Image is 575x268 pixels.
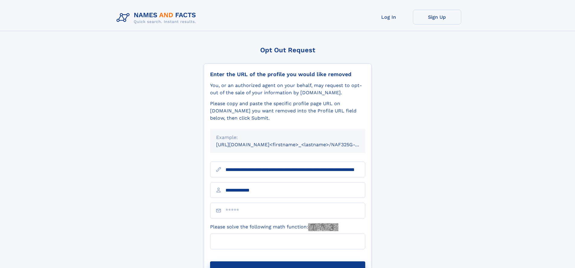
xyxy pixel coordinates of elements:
div: Example: [216,134,359,141]
div: Enter the URL of the profile you would like removed [210,71,365,78]
div: You, or an authorized agent on your behalf, may request to opt-out of the sale of your informatio... [210,82,365,96]
label: Please solve the following math function: [210,223,338,231]
a: Sign Up [413,10,461,24]
a: Log In [365,10,413,24]
small: [URL][DOMAIN_NAME]<firstname>_<lastname>/NAF325G-xxxxxxxx [216,142,377,147]
div: Opt Out Request [204,46,372,54]
div: Please copy and paste the specific profile page URL on [DOMAIN_NAME] you want removed into the Pr... [210,100,365,122]
img: Logo Names and Facts [114,10,201,26]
